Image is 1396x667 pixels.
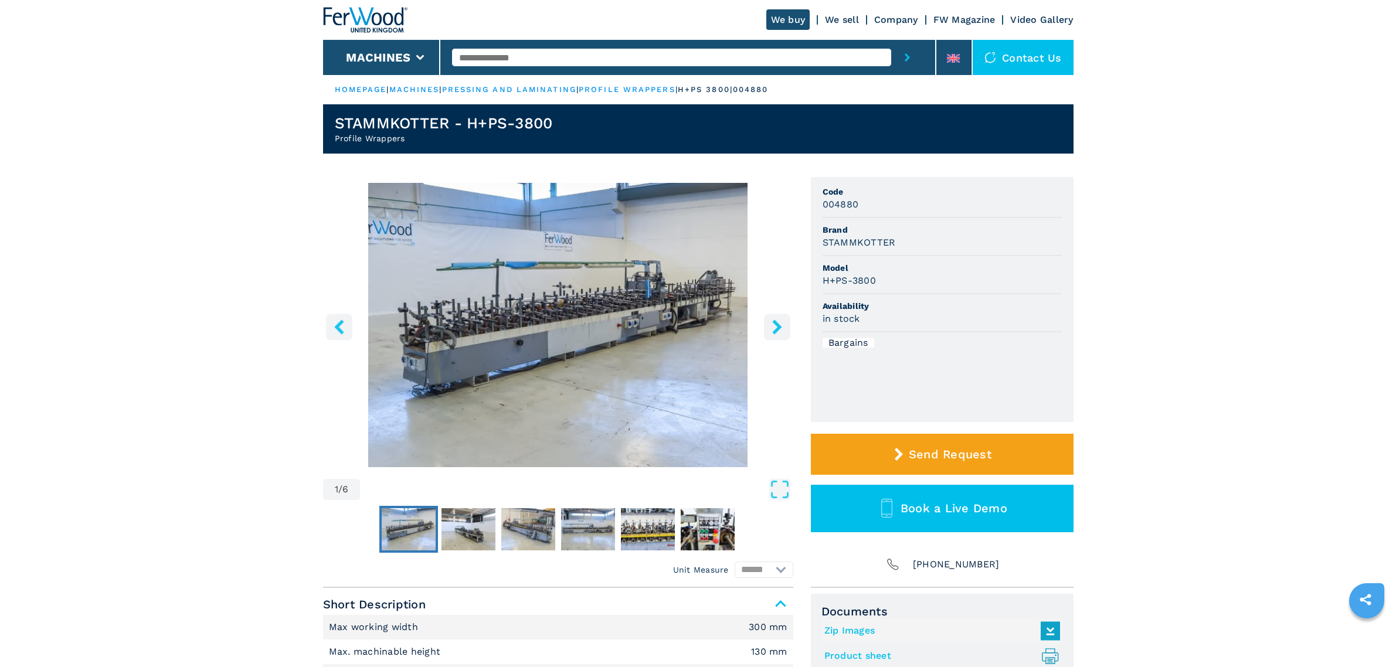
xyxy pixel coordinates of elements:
span: Documents [821,604,1063,618]
em: Unit Measure [673,564,729,576]
span: 6 [342,485,348,494]
button: submit-button [891,40,923,75]
a: HOMEPAGE [335,85,387,94]
h3: in stock [823,312,860,325]
h3: H+PS-3800 [823,274,876,287]
a: Product sheet [824,646,1054,666]
span: | [675,85,678,94]
img: Contact us [984,52,996,63]
img: 78e84fb7fa4f6693edbebba6ca8c3965 [441,508,495,550]
div: Bargains [823,338,874,348]
span: Short Description [323,594,793,615]
a: We sell [825,14,859,25]
div: Contact us [973,40,1074,75]
span: Book a Live Demo [901,501,1007,515]
a: Zip Images [824,621,1054,641]
span: Send Request [909,447,991,461]
img: 3c75cd39eb28ef8afa7587bf873a39b1 [501,508,555,550]
button: Go to Slide 2 [439,506,498,553]
p: Max working width [329,621,422,634]
p: Max. machinable height [329,645,444,658]
img: 50f7cce63e88bb0da6dcd5763a8ad26b [681,508,735,550]
span: 1 [335,485,338,494]
button: Go to Slide 6 [678,506,737,553]
a: profile wrappers [579,85,675,94]
button: Book a Live Demo [811,485,1074,532]
img: Ferwood [323,7,407,33]
span: Brand [823,224,1062,236]
span: Model [823,262,1062,274]
span: | [386,85,389,94]
a: sharethis [1351,585,1380,614]
p: 004880 [733,84,769,95]
span: | [576,85,579,94]
button: Machines [346,50,410,64]
span: Code [823,186,1062,198]
a: machines [389,85,440,94]
p: h+ps 3800 | [678,84,733,95]
button: Send Request [811,434,1074,475]
a: We buy [766,9,810,30]
h3: STAMMKOTTER [823,236,896,249]
div: Go to Slide 1 [323,183,793,467]
em: 130 mm [751,647,787,656]
h2: Profile Wrappers [335,132,553,144]
span: [PHONE_NUMBER] [913,556,1000,573]
button: right-button [764,314,790,340]
button: left-button [326,314,352,340]
a: Video Gallery [1010,14,1073,25]
button: Go to Slide 1 [379,506,438,553]
h3: 004880 [823,198,859,211]
img: 3d9378135bbc4ecb4359611a2dcd9df1 [382,508,436,550]
span: Availability [823,300,1062,312]
span: / [338,485,342,494]
em: 300 mm [749,622,787,632]
img: Phone [885,556,901,573]
img: 6c29e0b861215c2e50aa19b460911a3d [561,508,615,550]
button: Go to Slide 4 [559,506,617,553]
a: pressing and laminating [442,85,576,94]
nav: Thumbnail Navigation [323,506,793,553]
a: Company [874,14,918,25]
img: 9940641e85204a783a662b380717d2bc [621,508,675,550]
button: Go to Slide 5 [619,506,677,553]
img: Profile Wrappers STAMMKOTTER H+PS-3800 [323,183,793,467]
span: | [439,85,441,94]
button: Open Fullscreen [363,479,790,500]
h1: STAMMKOTTER - H+PS-3800 [335,114,553,132]
a: FW Magazine [933,14,996,25]
button: Go to Slide 3 [499,506,558,553]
